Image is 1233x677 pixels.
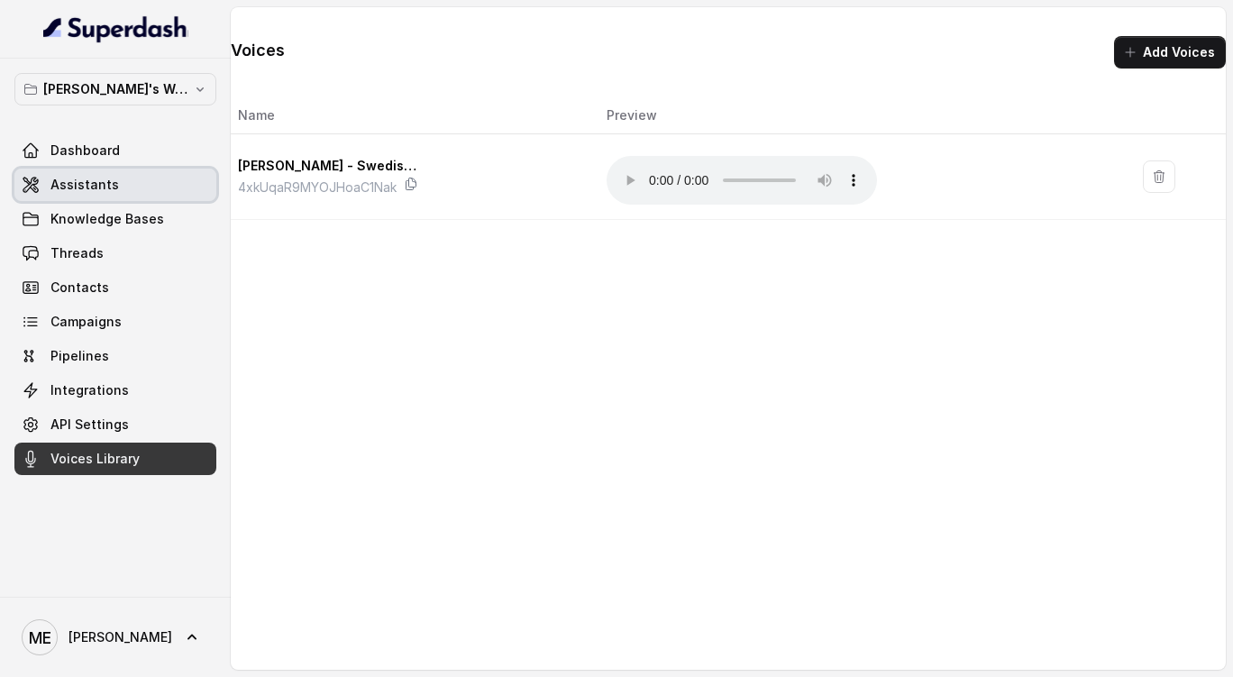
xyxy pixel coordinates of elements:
a: [PERSON_NAME] [14,612,216,663]
span: Contacts [50,279,109,297]
p: [PERSON_NAME]'s Workspace [43,78,187,100]
a: Assistants [14,169,216,201]
h1: Voices [231,36,285,69]
span: Pipelines [50,347,109,365]
span: Assistants [50,176,119,194]
span: Integrations [50,381,129,399]
th: Preview [592,97,1128,134]
p: 4xkUqaR9MYOJHoaC1Nak [238,177,397,198]
th: Name [231,97,592,134]
a: Contacts [14,271,216,304]
audio: Your browser does not support the audio element. [607,156,877,205]
span: Campaigns [50,313,122,331]
a: API Settings [14,408,216,441]
button: [PERSON_NAME]'s Workspace [14,73,216,105]
text: ME [29,628,51,647]
span: Knowledge Bases [50,210,164,228]
a: Integrations [14,374,216,407]
span: Threads [50,244,104,262]
img: light.svg [43,14,188,43]
span: Dashboard [50,142,120,160]
span: API Settings [50,416,129,434]
button: Add Voices [1114,36,1226,69]
a: Pipelines [14,340,216,372]
a: Voices Library [14,443,216,475]
a: Campaigns [14,306,216,338]
span: [PERSON_NAME] [68,628,172,646]
span: Voices Library [50,450,140,468]
a: Knowledge Bases [14,203,216,235]
a: Threads [14,237,216,270]
p: [PERSON_NAME] - Swedish Conversational [238,155,418,177]
a: Dashboard [14,134,216,167]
